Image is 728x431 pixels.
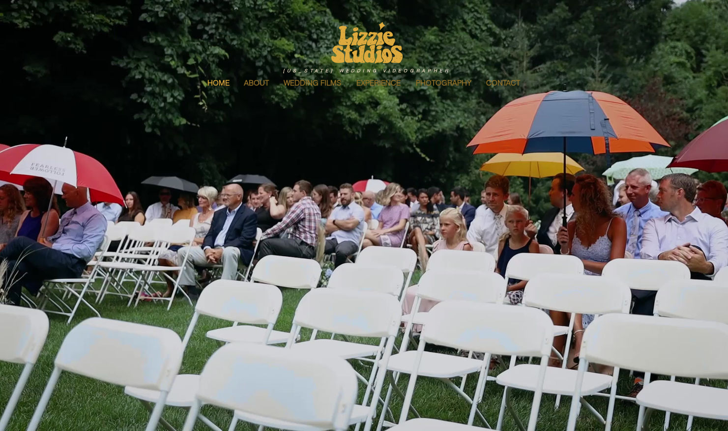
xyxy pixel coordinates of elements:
[279,73,346,93] p: WEDDING FILMS
[123,73,604,93] nav: Site
[203,73,234,93] p: HOME
[479,73,527,93] a: CONTACT
[276,73,349,93] a: WEDDING FILMS
[236,73,276,93] a: ABOUT
[411,73,476,93] p: PHOTOGRAPHY
[331,22,403,63] img: old logo yellow.png
[239,73,274,93] p: ABOUT
[351,73,406,93] p: EXPERIENCE
[481,73,525,93] p: CONTACT
[349,73,408,93] a: EXPERIENCE
[439,66,451,74] span: ER
[283,66,439,74] span: [US_STATE] WEDDING VIDEOGRAPH
[200,73,236,93] a: HOME
[408,73,479,93] a: PHOTOGRAPHY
